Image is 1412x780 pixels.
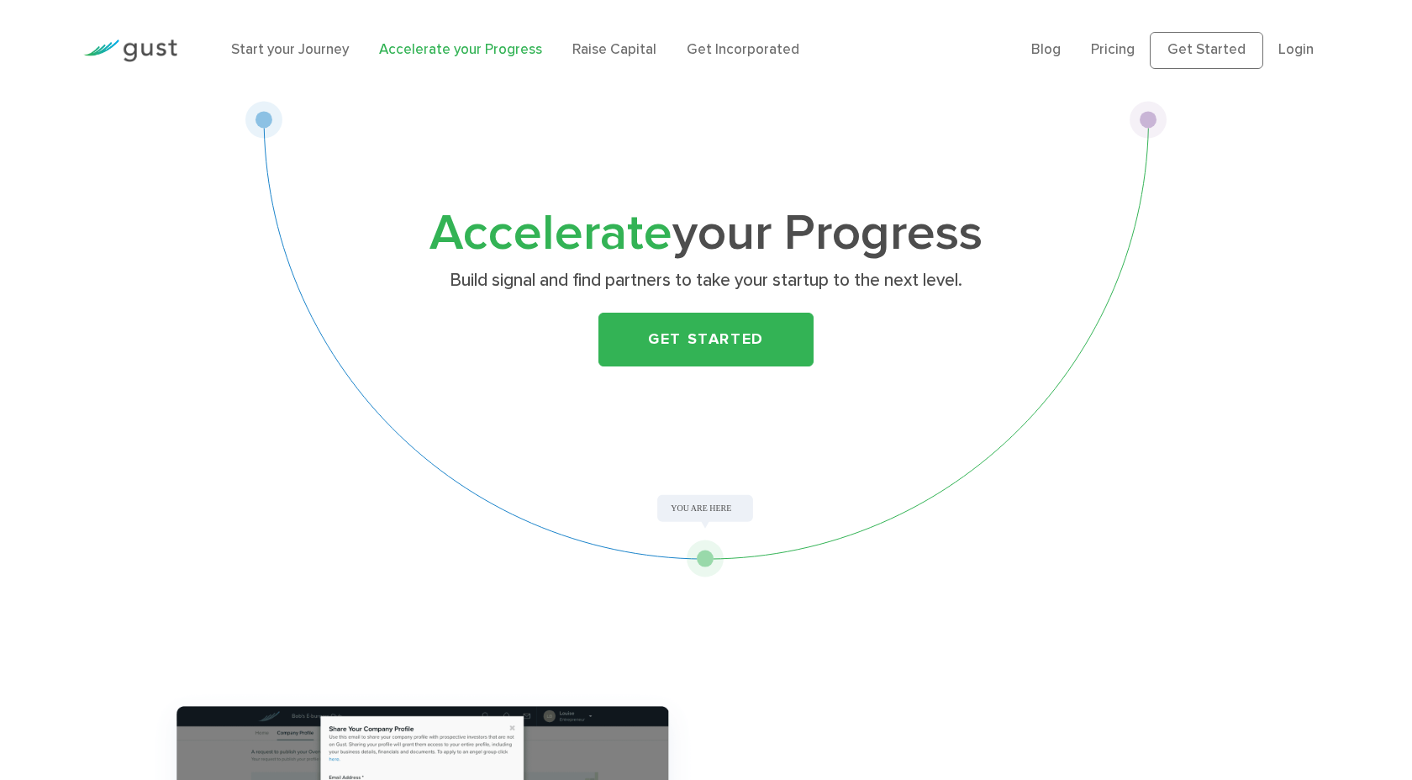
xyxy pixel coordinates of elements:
p: Build signal and find partners to take your startup to the next level. [381,269,1032,292]
span: Accelerate [429,203,672,263]
a: Get Started [1150,32,1263,69]
a: Get Incorporated [687,41,799,58]
a: Blog [1031,41,1061,58]
img: Gust Logo [83,40,177,62]
a: Get Started [598,313,814,366]
a: Accelerate your Progress [379,41,542,58]
a: Raise Capital [572,41,656,58]
a: Pricing [1091,41,1135,58]
a: Login [1278,41,1314,58]
a: Start your Journey [231,41,349,58]
h1: your Progress [374,211,1038,257]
